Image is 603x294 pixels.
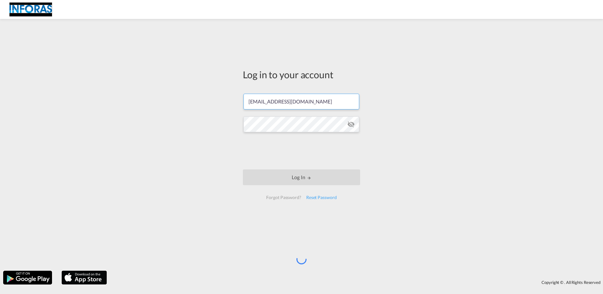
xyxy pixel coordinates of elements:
div: Log in to your account [243,68,360,81]
iframe: reCAPTCHA [254,138,349,163]
div: Copyright © . All Rights Reserved [110,277,603,288]
div: Reset Password [304,192,339,203]
img: google.png [3,270,53,285]
input: Enter email/phone number [243,94,359,109]
button: LOGIN [243,169,360,185]
div: Forgot Password? [264,192,303,203]
img: apple.png [61,270,108,285]
img: eff75c7098ee11eeb65dd1c63e392380.jpg [9,3,52,17]
md-icon: icon-eye-off [347,121,355,128]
